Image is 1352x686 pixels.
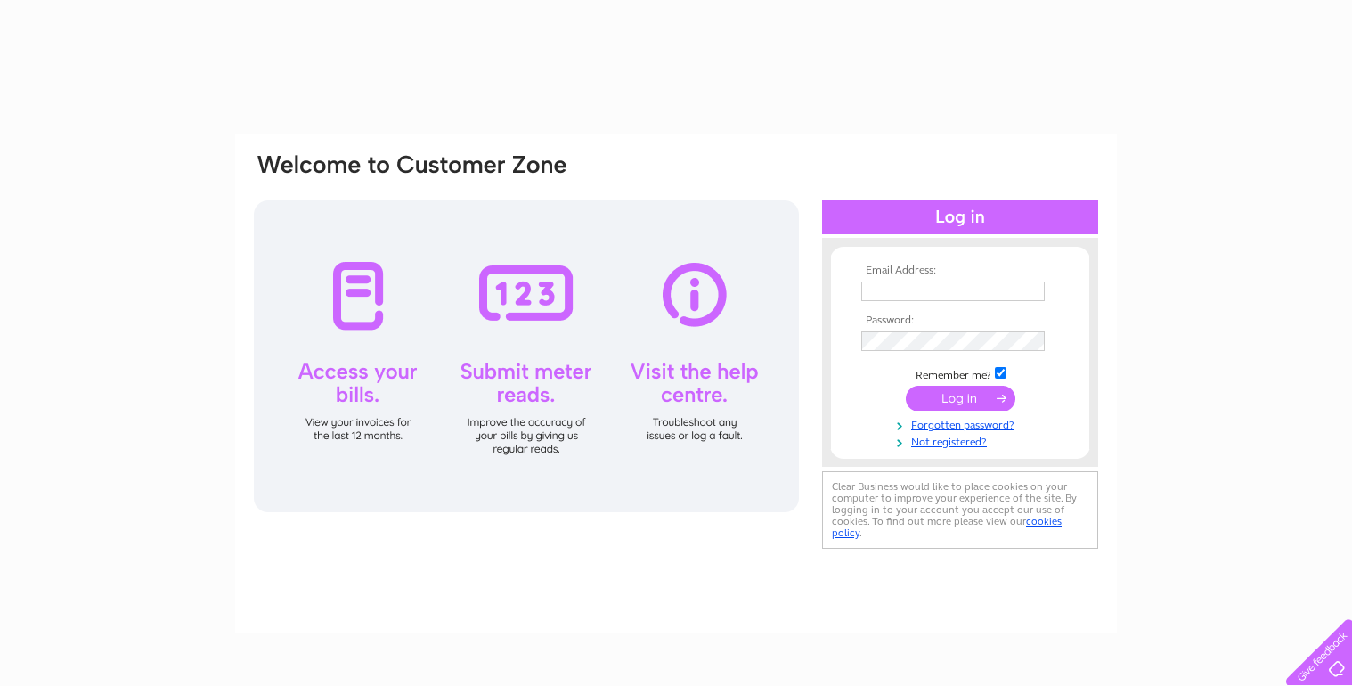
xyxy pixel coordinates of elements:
td: Remember me? [857,364,1063,382]
th: Email Address: [857,265,1063,277]
a: cookies policy [832,515,1062,539]
a: Not registered? [861,432,1063,449]
div: Clear Business would like to place cookies on your computer to improve your experience of the sit... [822,471,1098,549]
th: Password: [857,314,1063,327]
input: Submit [906,386,1015,411]
a: Forgotten password? [861,415,1063,432]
